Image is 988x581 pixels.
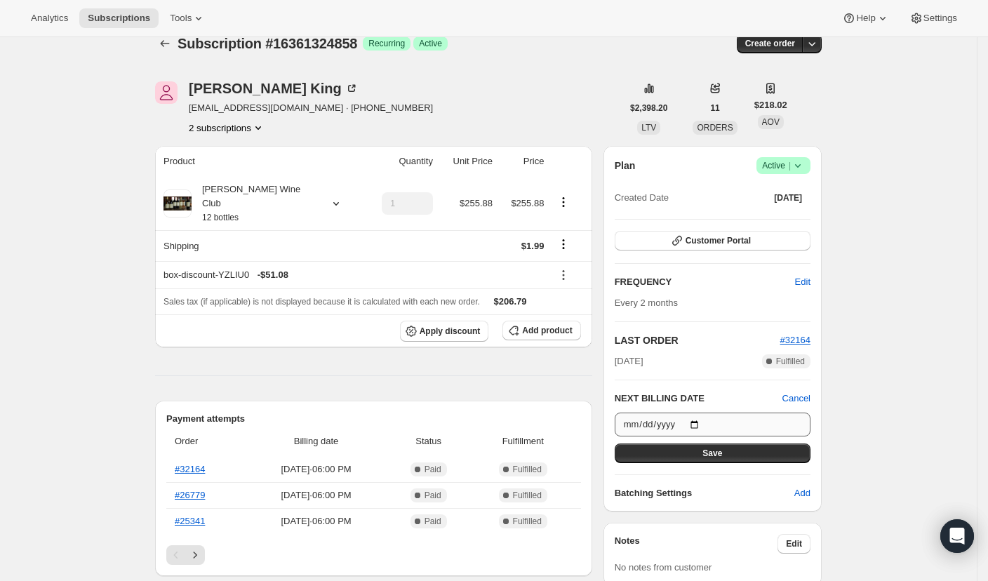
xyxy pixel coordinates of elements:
[79,8,159,28] button: Subscriptions
[170,13,192,24] span: Tools
[437,146,497,177] th: Unit Price
[155,230,363,261] th: Shipping
[630,102,667,114] span: $2,398.20
[363,146,437,177] th: Quantity
[249,488,384,502] span: [DATE] · 06:00 PM
[189,121,265,135] button: Product actions
[615,298,678,308] span: Every 2 months
[88,13,150,24] span: Subscriptions
[163,268,544,282] div: box-discount-YZLIU0
[474,434,573,448] span: Fulfillment
[552,236,575,252] button: Shipping actions
[615,333,780,347] h2: LAST ORDER
[189,81,359,95] div: [PERSON_NAME] King
[787,271,819,293] button: Edit
[249,514,384,528] span: [DATE] · 06:00 PM
[202,213,239,222] small: 12 bottles
[189,101,433,115] span: [EMAIL_ADDRESS][DOMAIN_NAME] · [PHONE_NUMBER]
[940,519,974,553] div: Open Intercom Messenger
[762,159,805,173] span: Active
[175,490,205,500] a: #26779
[497,146,548,177] th: Price
[615,354,643,368] span: [DATE]
[552,194,575,210] button: Product actions
[780,333,810,347] button: #32164
[615,534,778,554] h3: Notes
[502,321,580,340] button: Add product
[513,516,542,527] span: Fulfilled
[511,198,544,208] span: $255.88
[780,335,810,345] a: #32164
[615,231,810,251] button: Customer Portal
[615,392,782,406] h2: NEXT BILLING DATE
[425,490,441,501] span: Paid
[163,297,480,307] span: Sales tax (if applicable) is not displayed because it is calculated with each new order.
[786,482,819,505] button: Add
[697,123,733,133] span: ORDERS
[513,490,542,501] span: Fulfilled
[392,434,465,448] span: Status
[400,321,489,342] button: Apply discount
[368,38,405,49] span: Recurring
[702,98,728,118] button: 11
[249,462,384,476] span: [DATE] · 06:00 PM
[175,464,205,474] a: #32164
[754,98,787,112] span: $218.02
[258,268,288,282] span: - $51.08
[777,534,810,554] button: Edit
[166,545,581,565] nav: Pagination
[766,188,810,208] button: [DATE]
[249,434,384,448] span: Billing date
[794,486,810,500] span: Add
[737,34,803,53] button: Create order
[31,13,68,24] span: Analytics
[521,241,545,251] span: $1.99
[460,198,493,208] span: $255.88
[192,182,318,225] div: [PERSON_NAME] Wine Club
[762,117,780,127] span: AOV
[166,426,245,457] th: Order
[789,160,791,171] span: |
[745,38,795,49] span: Create order
[22,8,76,28] button: Analytics
[615,159,636,173] h2: Plan
[686,235,751,246] span: Customer Portal
[615,443,810,463] button: Save
[494,296,527,307] span: $206.79
[419,38,442,49] span: Active
[155,146,363,177] th: Product
[175,516,205,526] a: #25341
[901,8,966,28] button: Settings
[425,516,441,527] span: Paid
[622,98,676,118] button: $2,398.20
[615,486,794,500] h6: Batching Settings
[155,81,178,104] span: Tedd King
[641,123,656,133] span: LTV
[522,325,572,336] span: Add product
[178,36,357,51] span: Subscription #16361324858
[185,545,205,565] button: Next
[776,356,805,367] span: Fulfilled
[856,13,875,24] span: Help
[425,464,441,475] span: Paid
[786,538,802,549] span: Edit
[702,448,722,459] span: Save
[513,464,542,475] span: Fulfilled
[923,13,957,24] span: Settings
[795,275,810,289] span: Edit
[161,8,214,28] button: Tools
[615,191,669,205] span: Created Date
[710,102,719,114] span: 11
[615,275,795,289] h2: FREQUENCY
[774,192,802,203] span: [DATE]
[155,34,175,53] button: Subscriptions
[615,562,712,573] span: No notes from customer
[420,326,481,337] span: Apply discount
[834,8,897,28] button: Help
[782,392,810,406] button: Cancel
[166,412,581,426] h2: Payment attempts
